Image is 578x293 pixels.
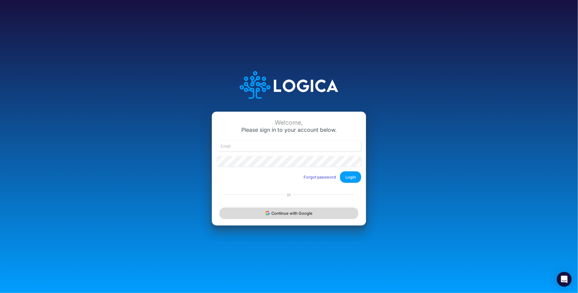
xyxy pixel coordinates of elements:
button: Forgot password [300,172,340,182]
input: Email [217,141,361,151]
div: Open Intercom Messenger [557,272,572,287]
div: Welcome, [217,119,361,126]
button: Login [340,171,361,183]
button: Continue with Google [220,208,358,219]
span: Please sign in to your account below. [241,127,337,133]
